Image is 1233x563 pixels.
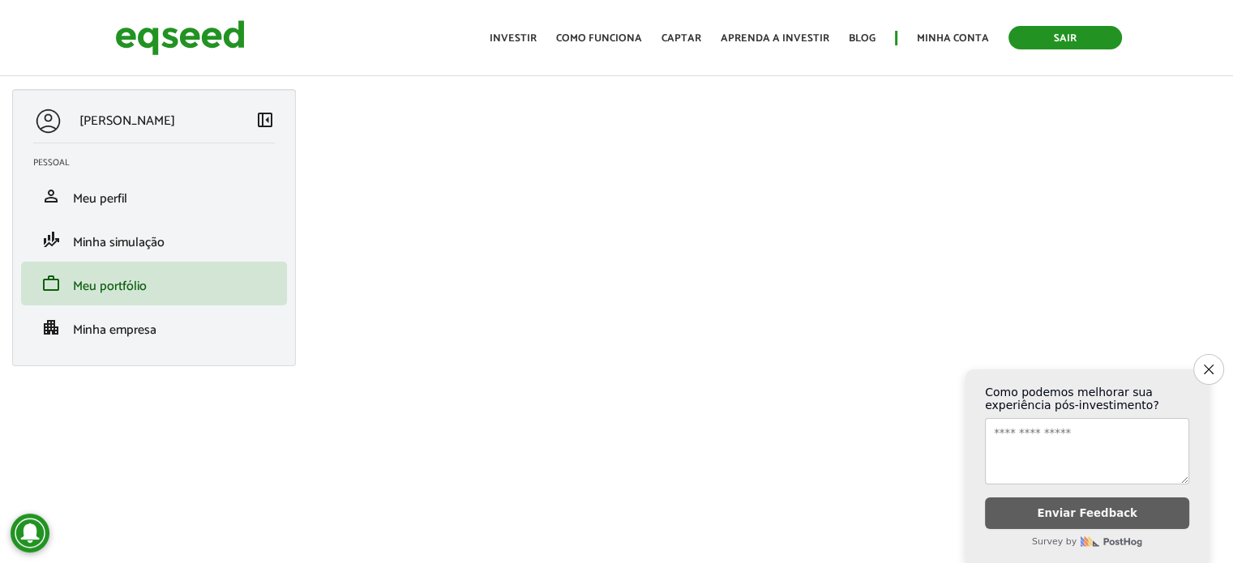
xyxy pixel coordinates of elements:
li: Minha empresa [21,305,287,349]
span: Meu perfil [73,188,127,210]
a: Captar [661,33,701,44]
a: workMeu portfólio [33,274,275,293]
a: apartmentMinha empresa [33,318,275,337]
li: Meu perfil [21,174,287,218]
a: finance_modeMinha simulação [33,230,275,250]
a: Minha conta [917,33,989,44]
p: [PERSON_NAME] [79,113,175,129]
a: Como funciona [556,33,642,44]
span: Minha empresa [73,319,156,341]
span: Minha simulação [73,232,165,254]
span: apartment [41,318,61,337]
a: Aprenda a investir [721,33,829,44]
li: Meu portfólio [21,262,287,305]
a: Colapsar menu [255,110,275,133]
span: person [41,186,61,206]
span: work [41,274,61,293]
h2: Pessoal [33,158,287,168]
a: personMeu perfil [33,186,275,206]
a: Sair [1008,26,1122,49]
img: EqSeed [115,16,245,59]
span: finance_mode [41,230,61,250]
a: Investir [490,33,537,44]
span: left_panel_close [255,110,275,130]
a: Blog [849,33,876,44]
span: Meu portfólio [73,275,147,297]
li: Minha simulação [21,218,287,262]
